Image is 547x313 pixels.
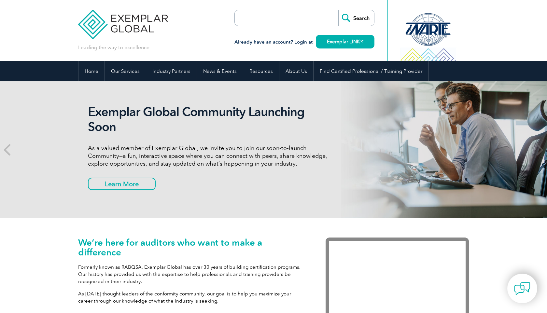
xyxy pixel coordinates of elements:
img: open_square.png [360,40,363,43]
a: Resources [243,61,279,81]
h2: Exemplar Global Community Launching Soon [88,104,332,134]
p: As [DATE] thought leaders of the conformity community, our goal is to help you maximize your care... [78,290,306,305]
img: contact-chat.png [514,280,530,297]
p: Formerly known as RABQSA, Exemplar Global has over 30 years of building certification programs. O... [78,264,306,285]
a: Learn More [88,178,156,190]
input: Search [338,10,374,26]
p: Leading the way to excellence [78,44,149,51]
a: Our Services [105,61,146,81]
a: Find Certified Professional / Training Provider [314,61,428,81]
a: Exemplar LINK [316,35,374,48]
a: Industry Partners [146,61,197,81]
p: As a valued member of Exemplar Global, we invite you to join our soon-to-launch Community—a fun, ... [88,144,332,168]
a: News & Events [197,61,243,81]
h3: Already have an account? Login at [234,38,374,46]
a: About Us [279,61,313,81]
h1: We’re here for auditors who want to make a difference [78,238,306,257]
a: Home [78,61,105,81]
